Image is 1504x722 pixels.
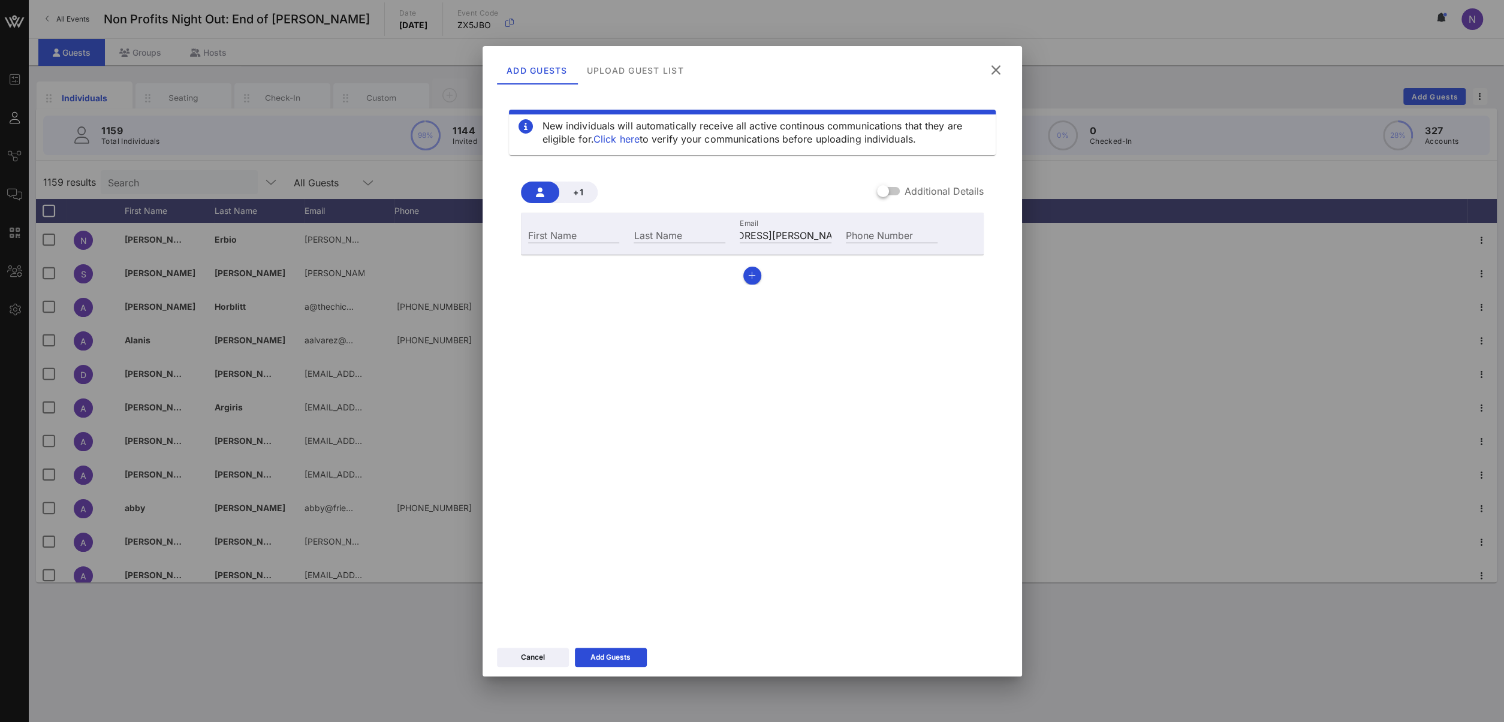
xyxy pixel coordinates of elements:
span: +1 [569,187,588,197]
div: Add Guests [497,56,577,84]
button: Cancel [497,648,569,667]
label: Additional Details [905,185,984,197]
label: Email [740,219,758,228]
button: Add Guests [575,648,647,667]
a: Click here [593,133,640,145]
div: Add Guests [590,651,631,663]
div: Cancel [521,651,545,663]
div: Upload Guest List [577,56,693,84]
button: +1 [559,182,598,203]
div: New individuals will automatically receive all active continous communications that they are elig... [542,119,986,146]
